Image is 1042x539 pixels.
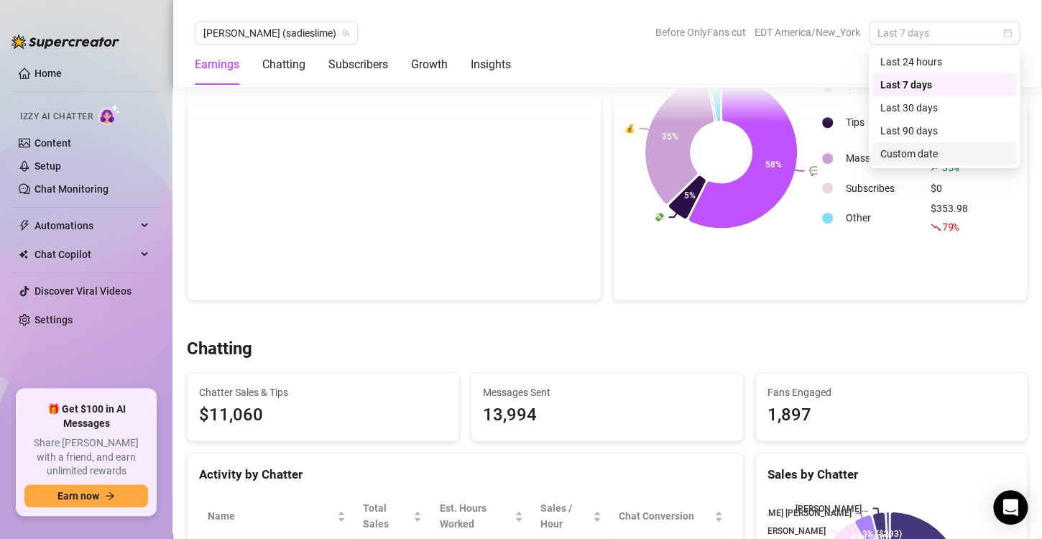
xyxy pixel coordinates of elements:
[262,56,305,73] div: Chatting
[341,29,350,37] span: team
[439,500,512,532] div: Est. Hours Worked
[98,104,121,125] img: AI Chatter
[767,384,1015,400] span: Fans Engaged
[540,500,590,532] span: Sales / Hour
[34,214,137,237] span: Automations
[199,465,732,484] div: Activity by Chatter
[57,490,99,502] span: Earn now
[877,22,1011,44] span: Last 7 days
[411,56,448,73] div: Growth
[20,110,93,124] span: Izzy AI Chatter
[872,142,1017,165] div: Custom date
[809,165,820,176] text: 💬
[34,243,137,266] span: Chat Copilot
[34,137,71,149] a: Content
[872,73,1017,96] div: Last 7 days
[767,402,1015,429] div: 1,897
[880,146,1008,162] div: Custom date
[942,220,959,234] span: 79 %
[880,77,1008,93] div: Last 7 days
[11,34,119,49] img: logo-BBDzfeDw.svg
[363,500,410,532] span: Total Sales
[767,465,1015,484] div: Sales by Chatter
[34,285,132,297] a: Discover Viral Videos
[840,201,923,235] td: Other
[199,402,447,429] span: $11,060
[24,402,148,430] span: 🎁 Get $100 in AI Messages
[199,494,354,538] th: Name
[195,56,239,73] div: Earnings
[880,123,1008,139] div: Last 90 days
[880,54,1008,70] div: Last 24 hours
[716,509,851,519] text: [PERSON_NAME] [PERSON_NAME]
[483,384,731,400] span: Messages Sent
[993,490,1028,525] div: Open Intercom Messenger
[610,494,732,538] th: Chat Conversion
[187,338,252,361] h3: Chatting
[34,68,62,79] a: Home
[203,22,349,44] span: Sadie (sadieslime)
[24,436,148,479] span: Share [PERSON_NAME] with a friend, and earn unlimited rewards
[931,180,982,196] div: $0
[532,494,610,538] th: Sales / Hour
[19,249,28,259] img: Chat Copilot
[624,122,635,133] text: 💰
[34,314,73,326] a: Settings
[483,402,731,429] div: 13,994
[105,491,115,501] span: arrow-right
[759,526,825,536] text: [PERSON_NAME]
[840,177,923,199] td: Subscribes
[208,508,334,524] span: Name
[840,105,923,139] td: Tips
[931,222,941,232] span: fall
[619,508,711,524] span: Chat Conversion
[931,201,982,235] div: $353.98
[1003,29,1012,37] span: calendar
[24,484,148,507] button: Earn nowarrow-right
[328,56,388,73] div: Subscribers
[880,100,1008,116] div: Last 30 days
[34,160,61,172] a: Setup
[872,119,1017,142] div: Last 90 days
[654,211,665,222] text: 💸
[796,504,868,514] text: [PERSON_NAME]...
[755,22,860,43] span: EDT America/New_York
[840,141,923,175] td: Mass Messages
[34,183,109,195] a: Chat Monitoring
[199,384,447,400] span: Chatter Sales & Tips
[19,220,30,231] span: thunderbolt
[655,22,746,43] span: Before OnlyFans cut
[872,96,1017,119] div: Last 30 days
[872,50,1017,73] div: Last 24 hours
[471,56,511,73] div: Insights
[354,494,430,538] th: Total Sales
